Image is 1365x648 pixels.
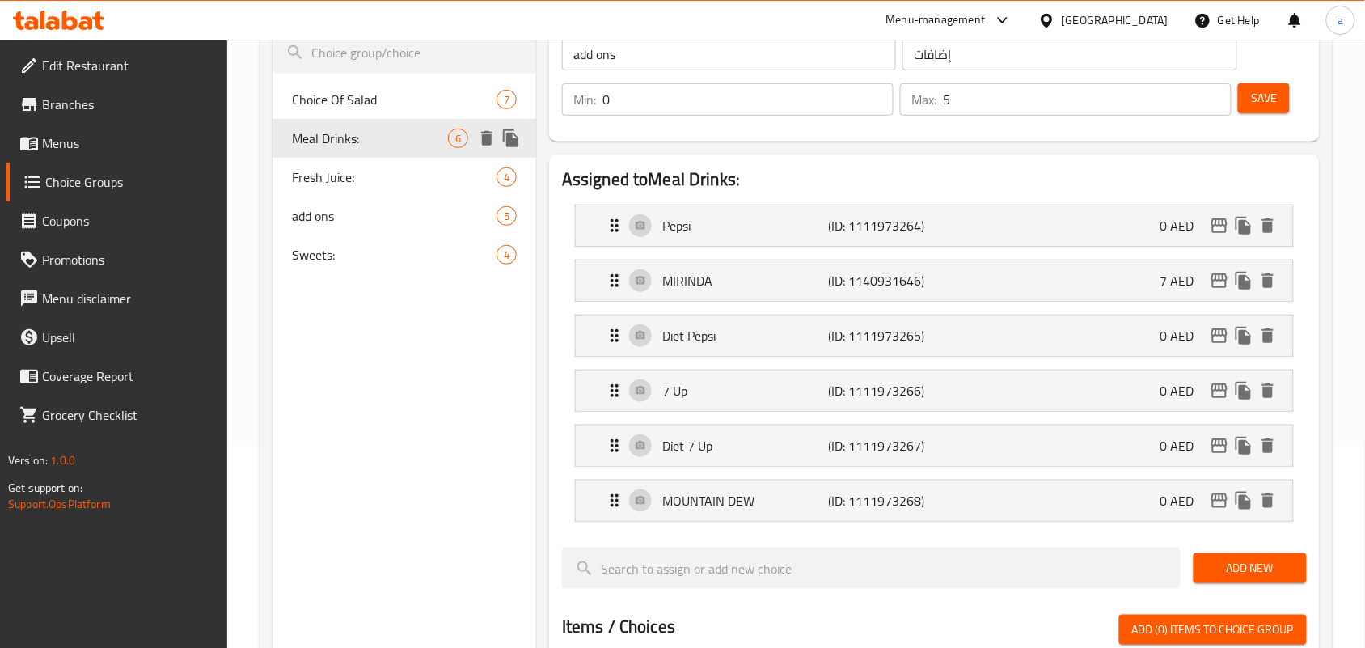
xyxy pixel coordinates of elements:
span: Coverage Report [42,366,215,386]
div: Fresh Juice:4 [273,158,536,197]
h2: Items / Choices [562,615,675,639]
a: Promotions [6,240,228,279]
button: duplicate [1232,269,1256,293]
a: Menus [6,124,228,163]
span: 4 [497,170,516,185]
button: duplicate [499,126,523,150]
button: duplicate [1232,434,1256,458]
span: Branches [42,95,215,114]
input: search [273,32,536,74]
span: Sweets: [292,245,497,265]
button: delete [1256,269,1280,293]
div: Expand [576,316,1293,356]
p: Diet 7 Up [662,436,828,455]
p: Diet Pepsi [662,326,828,345]
a: Coupons [6,201,228,240]
button: duplicate [1232,489,1256,513]
p: Max: [911,90,936,109]
span: 4 [497,248,516,263]
div: Expand [576,481,1293,521]
button: delete [1256,379,1280,403]
button: edit [1207,324,1232,348]
button: edit [1207,269,1232,293]
button: Add New [1194,553,1307,583]
p: 0 AED [1160,326,1207,345]
p: 0 AED [1160,381,1207,400]
div: [GEOGRAPHIC_DATA] [1062,11,1168,29]
div: add ons5 [273,197,536,235]
p: 7 Up [662,381,828,400]
span: 5 [497,209,516,224]
div: Menu-management [886,11,986,30]
a: Coverage Report [6,357,228,396]
span: 6 [449,131,467,146]
button: duplicate [1232,324,1256,348]
a: Edit Restaurant [6,46,228,85]
a: Choice Groups [6,163,228,201]
li: Expand [562,308,1307,363]
button: delete [475,126,499,150]
button: delete [1256,214,1280,238]
div: Choices [497,167,517,187]
span: Fresh Juice: [292,167,497,187]
p: 0 AED [1160,436,1207,455]
span: Grocery Checklist [42,405,215,425]
span: Version: [8,450,48,471]
div: Expand [576,205,1293,246]
span: 1.0.0 [50,450,75,471]
span: Upsell [42,328,215,347]
button: Save [1238,83,1290,113]
span: Menu disclaimer [42,289,215,308]
span: a [1338,11,1343,29]
button: duplicate [1232,214,1256,238]
span: Promotions [42,250,215,269]
span: Coupons [42,211,215,231]
button: edit [1207,379,1232,403]
input: search [562,548,1181,589]
div: Choices [497,245,517,265]
li: Expand [562,473,1307,528]
a: Support.OpsPlatform [8,493,111,515]
span: Choice Groups [45,172,215,192]
button: delete [1256,489,1280,513]
span: Add (0) items to choice group [1132,620,1294,640]
p: Min: [573,90,596,109]
a: Grocery Checklist [6,396,228,434]
p: MOUNTAIN DEW [662,491,828,510]
button: delete [1256,324,1280,348]
p: (ID: 1111973268) [828,491,939,510]
div: Meal Drinks:6deleteduplicate [273,119,536,158]
li: Expand [562,418,1307,473]
div: Choices [448,129,468,148]
span: Get support on: [8,477,82,498]
span: Choice Of Salad [292,90,497,109]
button: delete [1256,434,1280,458]
div: Expand [576,260,1293,301]
div: Choices [497,90,517,109]
div: Choice Of Salad7 [273,80,536,119]
p: Pepsi [662,216,828,235]
p: (ID: 1111973265) [828,326,939,345]
span: 7 [497,92,516,108]
li: Expand [562,363,1307,418]
p: (ID: 1140931646) [828,271,939,290]
button: Add (0) items to choice group [1119,615,1307,645]
p: 0 AED [1160,216,1207,235]
span: Edit Restaurant [42,56,215,75]
p: MIRINDA [662,271,828,290]
span: Add New [1207,558,1294,578]
span: Meal Drinks: [292,129,448,148]
p: 0 AED [1160,491,1207,510]
li: Expand [562,198,1307,253]
button: edit [1207,434,1232,458]
li: Expand [562,253,1307,308]
a: Branches [6,85,228,124]
div: Expand [576,371,1293,411]
span: Save [1251,88,1277,108]
div: Sweets:4 [273,235,536,274]
p: (ID: 1111973264) [828,216,939,235]
p: 7 AED [1160,271,1207,290]
button: duplicate [1232,379,1256,403]
button: edit [1207,214,1232,238]
button: edit [1207,489,1232,513]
